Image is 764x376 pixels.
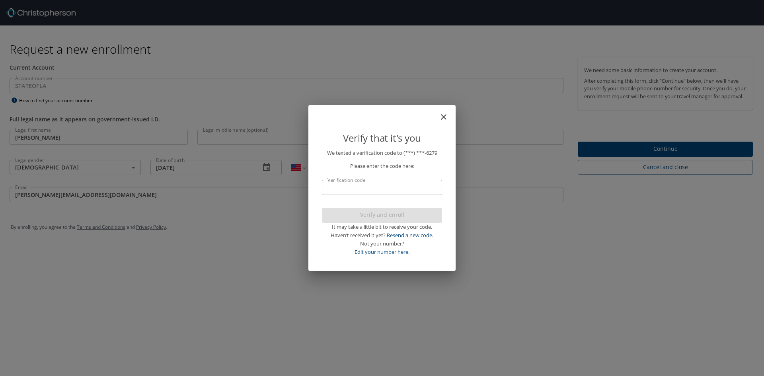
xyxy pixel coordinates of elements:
[443,108,452,118] button: close
[322,149,442,157] p: We texted a verification code to (***) ***- 6279
[322,131,442,146] p: Verify that it's you
[322,223,442,231] div: It may take a little bit to receive your code.
[387,232,433,239] a: Resend a new code.
[322,240,442,248] div: Not your number?
[355,248,409,255] a: Edit your number here.
[322,162,442,170] p: Please enter the code here:
[322,231,442,240] div: Haven’t received it yet?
